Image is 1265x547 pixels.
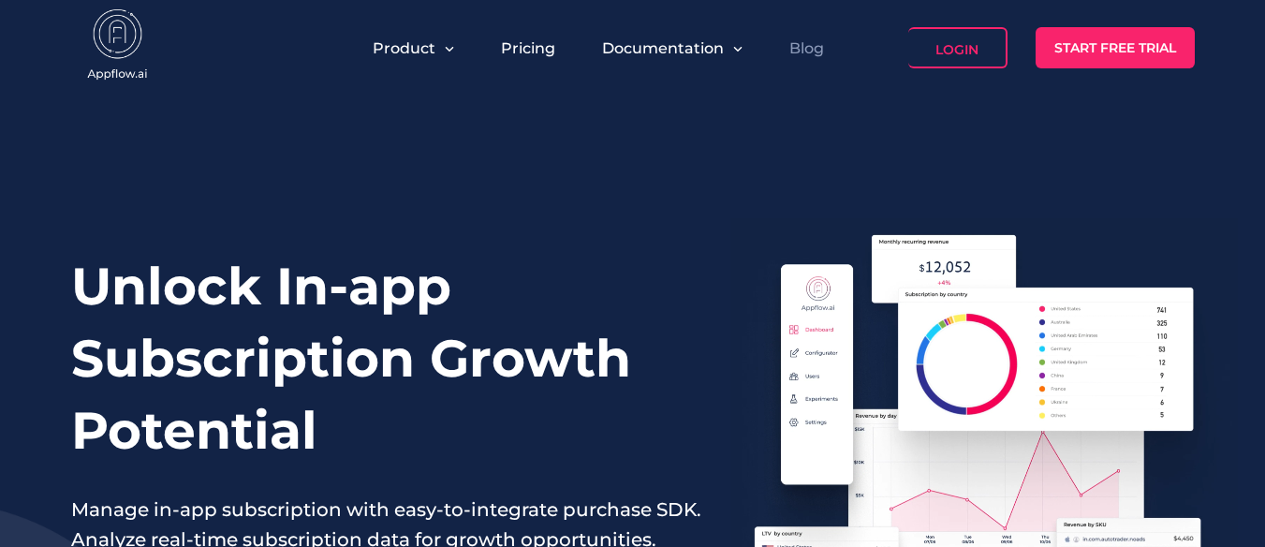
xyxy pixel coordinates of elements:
[1036,27,1195,68] a: Start Free Trial
[602,39,743,57] button: Documentation
[52,30,92,45] div: v 4.0.25
[71,9,165,84] img: appflow.ai-logo
[602,39,724,57] span: Documentation
[78,109,93,124] img: tab_domain_overview_orange.svg
[199,109,214,124] img: tab_keywords_by_traffic_grey.svg
[373,39,454,57] button: Product
[71,250,702,466] h1: Unlock In-app Subscription Growth Potential
[220,111,298,123] div: Palabras clave
[49,49,138,64] div: Dominio: [URL]
[908,27,1008,68] a: Login
[30,49,45,64] img: website_grey.svg
[789,39,824,57] a: Blog
[501,39,555,57] a: Pricing
[373,39,435,57] span: Product
[98,111,143,123] div: Dominio
[30,30,45,45] img: logo_orange.svg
